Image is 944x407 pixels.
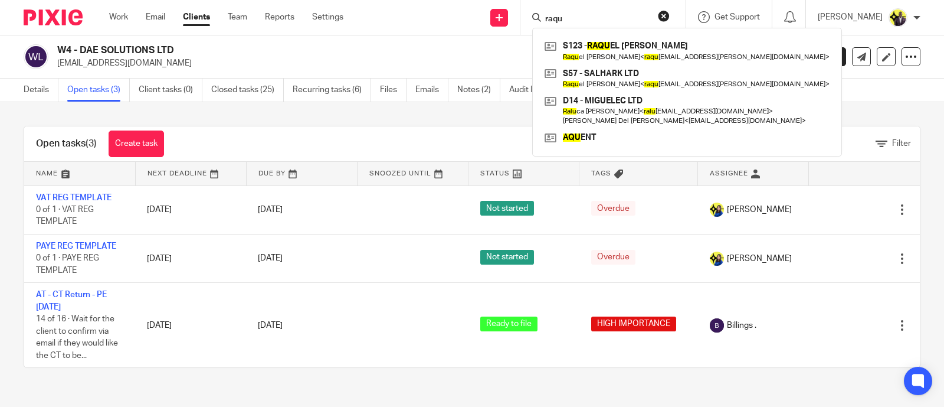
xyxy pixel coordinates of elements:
span: Get Support [714,13,760,21]
span: [DATE] [258,206,283,214]
a: Notes (2) [457,79,500,102]
span: Overdue [591,250,635,265]
span: Ready to file [480,317,537,331]
a: Clients [183,11,210,23]
a: Email [146,11,165,23]
p: [EMAIL_ADDRESS][DOMAIN_NAME] [57,57,760,69]
a: Work [109,11,128,23]
a: Client tasks (0) [139,79,202,102]
a: Files [380,79,407,102]
img: Bobo-Starbridge%201.jpg [710,252,724,266]
span: HIGH IMPORTANCE [591,317,676,331]
span: Filter [892,139,911,148]
a: Reports [265,11,294,23]
td: [DATE] [135,185,246,234]
a: VAT REG TEMPLATE [36,194,112,202]
img: Pixie [24,9,83,25]
span: [PERSON_NAME] [727,204,792,216]
a: Details [24,79,58,102]
span: Not started [480,201,534,216]
a: Recurring tasks (6) [293,79,371,102]
a: Settings [312,11,343,23]
a: Open tasks (3) [67,79,130,102]
a: Closed tasks (25) [211,79,284,102]
span: Snoozed Until [369,170,431,177]
a: AT - CT Return - PE [DATE] [36,291,107,311]
a: Team [228,11,247,23]
button: Clear [658,10,670,22]
span: Not started [480,250,534,265]
img: svg%3E [710,318,724,333]
span: [DATE] [258,321,283,330]
td: [DATE] [135,283,246,367]
h2: W4 - DAE SOLUTIONS LTD [57,44,619,57]
span: Tags [591,170,611,177]
span: 0 of 1 · VAT REG TEMPLATE [36,206,94,226]
a: Audit logs [509,79,555,102]
a: Emails [415,79,448,102]
span: 0 of 1 · PAYE REG TEMPLATE [36,255,99,275]
img: Bobo-Starbridge%201.jpg [710,203,724,217]
input: Search [544,14,650,25]
span: Billings . [727,320,756,331]
h1: Open tasks [36,138,97,150]
a: PAYE REG TEMPLATE [36,242,116,250]
p: [PERSON_NAME] [818,11,883,23]
span: Status [480,170,510,177]
img: svg%3E [24,44,48,69]
span: 14 of 16 · Wait for the client to confirm via email if they would like the CT to be... [36,315,118,360]
span: Overdue [591,201,635,216]
span: [DATE] [258,255,283,263]
td: [DATE] [135,234,246,282]
span: [PERSON_NAME] [727,253,792,265]
a: Create task [109,131,164,157]
img: Yemi-Starbridge.jpg [889,8,907,27]
span: (3) [86,139,97,148]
